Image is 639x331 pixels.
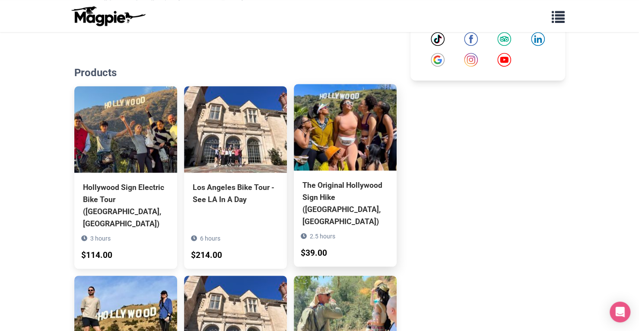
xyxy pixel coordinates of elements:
[431,53,445,67] a: Google
[431,32,445,46] a: TikTok
[301,247,327,260] div: $39.00
[464,53,478,67] a: Instagram
[464,53,478,67] img: Instagram icon
[294,84,397,267] a: The Original Hollywood Sign Hike ([GEOGRAPHIC_DATA], [GEOGRAPHIC_DATA]) 2.5 hours $39.00
[431,53,445,67] img: Google icon
[431,32,445,46] img: TikTok icon
[74,86,177,269] a: Hollywood Sign Electric Bike Tour ([GEOGRAPHIC_DATA], [GEOGRAPHIC_DATA]) 3 hours $114.00
[497,32,511,46] img: Tripadvisor icon
[83,181,168,230] div: Hollywood Sign Electric Bike Tour ([GEOGRAPHIC_DATA], [GEOGRAPHIC_DATA])
[90,235,111,242] span: 3 hours
[310,233,335,240] span: 2.5 hours
[184,86,287,244] a: Los Angeles Bike Tour - See LA In A Day 6 hours $214.00
[464,32,478,46] img: Facebook icon
[497,32,511,46] a: Tripadvisor
[69,6,147,26] img: logo-ab69f6fb50320c5b225c76a69d11143b.png
[74,86,177,173] img: Hollywood Sign Electric Bike Tour (Los Angeles, CA)
[200,235,220,242] span: 6 hours
[191,249,222,262] div: $214.00
[497,53,511,67] img: YouTube icon
[531,32,545,46] a: LinkedIn
[81,249,112,262] div: $114.00
[497,53,511,67] a: YouTube
[610,302,630,322] div: Open Intercom Messenger
[531,32,545,46] img: LinkedIn icon
[184,86,287,173] img: Los Angeles Bike Tour - See LA In A Day
[193,181,278,206] div: Los Angeles Bike Tour - See LA In A Day
[302,179,388,228] div: The Original Hollywood Sign Hike ([GEOGRAPHIC_DATA], [GEOGRAPHIC_DATA])
[464,32,478,46] a: Facebook
[74,67,397,79] h2: Products
[294,84,397,170] img: The Original Hollywood Sign Hike (Los Angeles, CA)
